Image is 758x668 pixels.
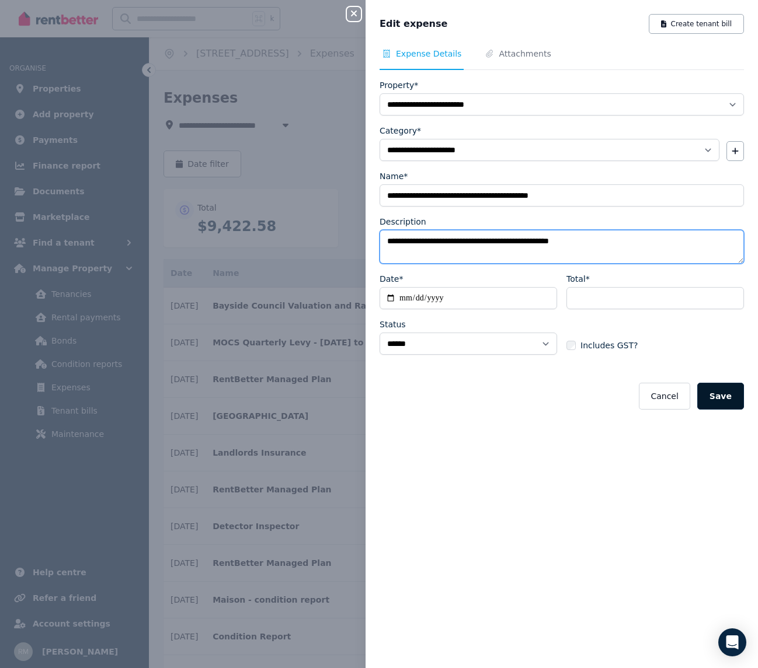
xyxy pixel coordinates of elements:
[380,216,426,228] label: Description
[396,48,461,60] span: Expense Details
[380,79,418,91] label: Property*
[718,628,746,656] div: Open Intercom Messenger
[380,17,447,31] span: Edit expense
[380,319,406,330] label: Status
[380,125,421,137] label: Category*
[380,273,403,285] label: Date*
[697,383,744,410] button: Save
[566,341,576,350] input: Includes GST?
[566,273,590,285] label: Total*
[649,14,744,34] button: Create tenant bill
[499,48,551,60] span: Attachments
[380,170,408,182] label: Name*
[639,383,690,410] button: Cancel
[380,48,744,70] nav: Tabs
[580,340,638,351] span: Includes GST?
